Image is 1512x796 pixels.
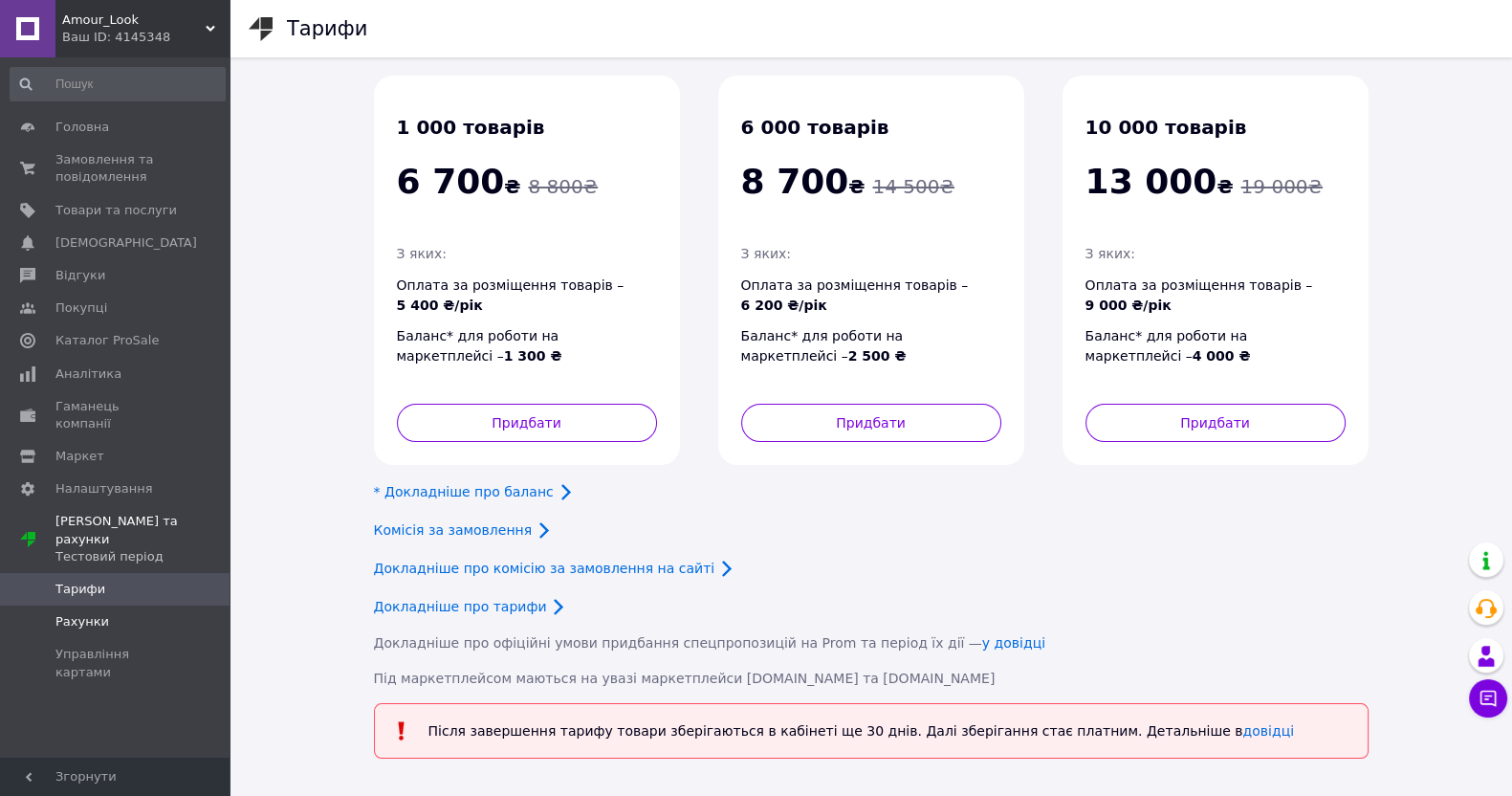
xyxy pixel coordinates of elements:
a: Докладніше про тарифи [374,599,547,614]
span: Замовлення та повідомлення [55,151,177,186]
span: Відгуки [55,267,105,284]
span: Каталог ProSale [55,332,159,349]
span: Тарифи [55,581,105,598]
span: 19 000 ₴ [1240,175,1322,198]
span: Налаштування [55,480,153,497]
span: 2 500 ₴ [848,348,907,364]
button: Придбати [741,404,1001,442]
span: [PERSON_NAME] та рахунки [55,513,230,565]
span: 6 200 ₴/рік [741,298,827,313]
span: Після завершення тарифу товари зберігаються в кабінеті ще 30 днів. Далі зберігання стає платним. ... [428,723,1294,739]
span: 13 000 [1085,162,1217,201]
input: Пошук [10,67,226,101]
span: Рахунки [55,613,109,630]
span: 5 400 ₴/рік [397,298,483,313]
a: Комісія за замовлення [374,522,533,538]
span: З яких: [397,246,447,261]
img: :exclamation: [390,719,413,742]
a: довідці [1242,723,1293,739]
span: [DEMOGRAPHIC_DATA] [55,234,197,252]
span: 1 300 ₴ [504,348,562,364]
span: 6 000 товарів [741,116,889,139]
span: 4 000 ₴ [1193,348,1251,364]
span: 1 000 товарів [397,116,545,139]
span: Докладніше про офіційні умови придбання спецпропозицій на Prom та період їх дії — [374,635,1046,651]
a: * Докладніше про баланс [374,484,554,499]
span: Баланс* для роботи на маркетплейсі – [1085,328,1251,364]
div: Тестовий період [55,548,230,565]
span: Головна [55,119,109,136]
button: Придбати [397,404,657,442]
a: Докладніше про комісію за замовлення на сайті [374,561,715,576]
span: Маркет [55,448,104,465]
span: Товари та послуги [55,202,177,219]
span: Баланс* для роботи на маркетплейсі – [397,328,562,364]
span: 9 000 ₴/рік [1085,298,1172,313]
h1: Тарифи [287,17,367,40]
span: ₴ [1085,175,1234,198]
span: 14 500 ₴ [872,175,953,198]
span: 10 000 товарів [1085,116,1247,139]
button: Чат з покупцем [1469,679,1507,718]
span: Гаманець компанії [55,398,177,432]
a: у довідці [982,635,1045,651]
span: Оплата за розміщення товарів – [741,277,969,313]
span: Оплата за розміщення товарів – [1085,277,1313,313]
span: 8 700 [741,162,849,201]
span: Оплата за розміщення товарів – [397,277,625,313]
span: ₴ [397,175,521,198]
span: Аналітика [55,365,121,383]
span: Під маркетплейсом маються на увазі маркетплейси [DOMAIN_NAME] та [DOMAIN_NAME] [374,671,996,686]
span: З яких: [741,246,791,261]
span: Баланс* для роботи на маркетплейсі – [741,328,907,364]
div: Ваш ID: 4145348 [62,29,230,46]
span: З яких: [1085,246,1135,261]
span: 6 700 [397,162,505,201]
span: 8 800 ₴ [528,175,598,198]
span: ₴ [741,175,866,198]
span: Управління картами [55,646,177,680]
span: Покупці [55,299,107,317]
span: Amour_Look [62,11,206,29]
button: Придбати [1085,404,1346,442]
